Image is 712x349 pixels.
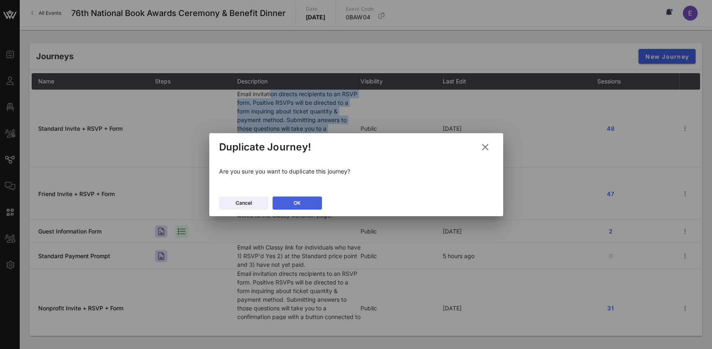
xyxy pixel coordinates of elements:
[219,196,268,210] button: Cancel
[219,141,312,153] div: Duplicate Journey!
[219,167,493,176] p: Are you sure you want to duplicate this journey?
[273,196,322,210] button: OK
[236,199,252,207] div: Cancel
[294,199,301,207] div: OK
